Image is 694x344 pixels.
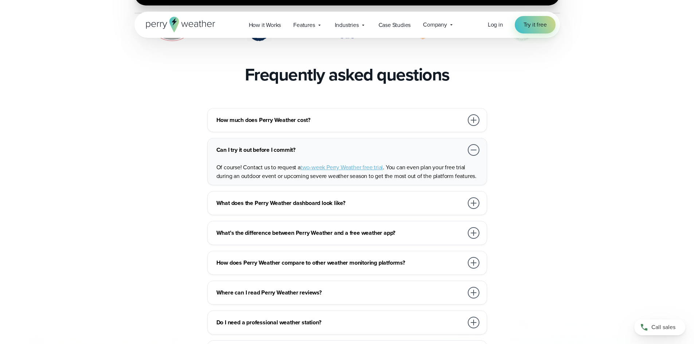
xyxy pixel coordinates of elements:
[634,319,685,335] a: Call sales
[216,146,463,154] h3: Can I try it out before I commit?
[293,21,315,29] span: Features
[243,17,287,32] a: How it Works
[216,163,301,171] span: Of course! Contact us to request a
[488,20,503,29] a: Log in
[216,229,463,237] h3: What’s the difference between Perry Weather and a free weather app?
[515,16,556,33] a: Try it free
[379,21,411,29] span: Case Studies
[245,64,450,85] h2: Frequently asked questions
[216,199,463,207] h3: What does the Perry Weather dashboard look like?
[301,163,383,171] a: two-week Perry Weather free trial
[216,116,463,124] h3: How much does Perry Weather cost?
[651,323,675,332] span: Call sales
[249,21,281,29] span: How it Works
[372,17,417,32] a: Case Studies
[423,20,447,29] span: Company
[335,21,359,29] span: Industries
[216,163,477,180] span: . You can even plan your free trial during an outdoor event or upcoming severe weather season to ...
[524,20,547,29] span: Try it free
[216,288,463,297] h3: Where can I read Perry Weather reviews?
[216,258,463,267] h3: How does Perry Weather compare to other weather monitoring platforms?
[216,318,463,327] h3: Do I need a professional weather station?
